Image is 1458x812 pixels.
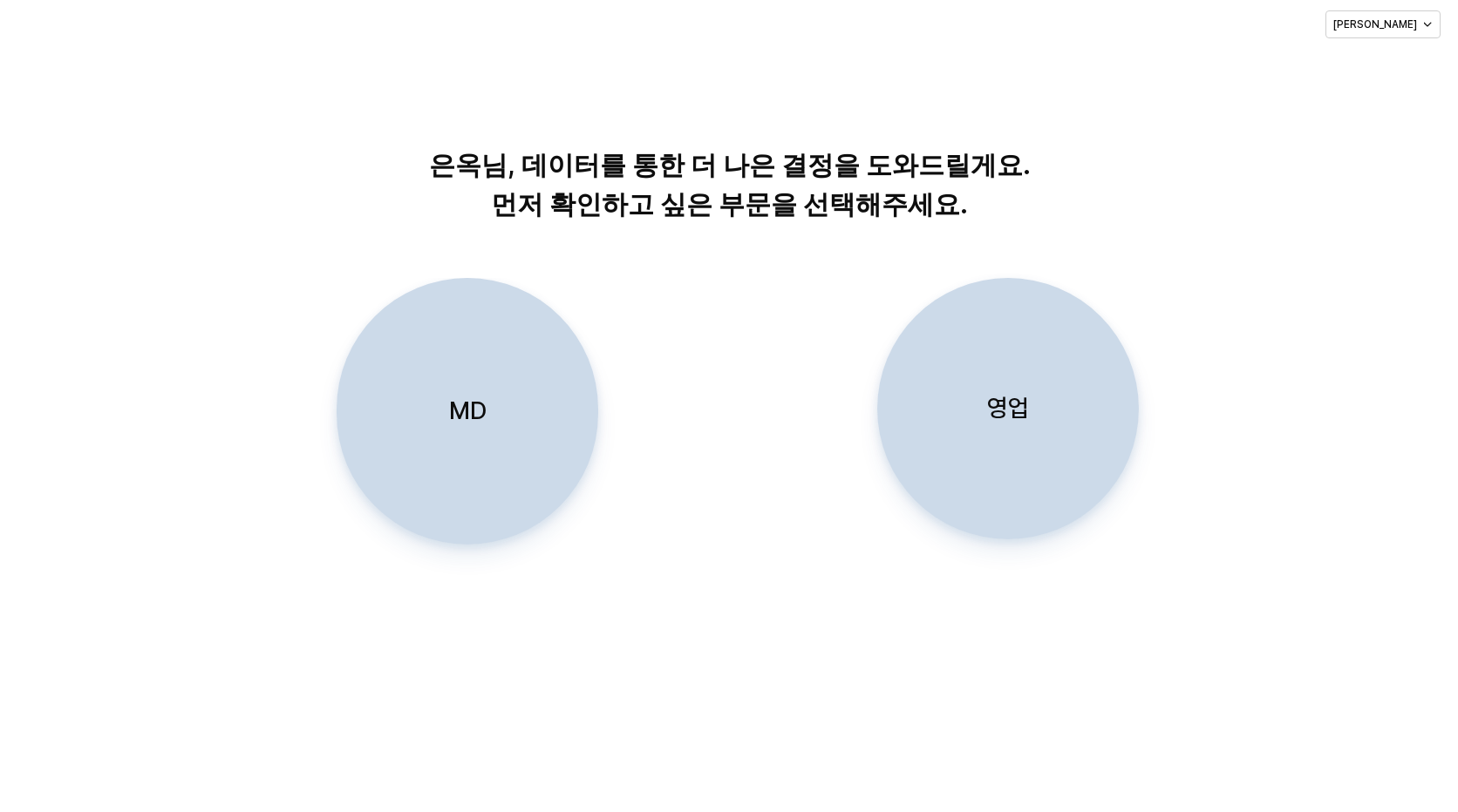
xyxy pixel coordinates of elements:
p: 은옥님, 데이터를 통한 더 나은 결정을 도와드릴게요. 먼저 확인하고 싶은 부문을 선택해주세요. [284,145,1175,224]
p: 영업 [987,392,1029,424]
p: [PERSON_NAME] [1333,17,1417,31]
button: MD [337,278,598,545]
button: [PERSON_NAME] [1325,10,1441,38]
button: 영업 [877,278,1139,539]
p: MD [449,395,487,427]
